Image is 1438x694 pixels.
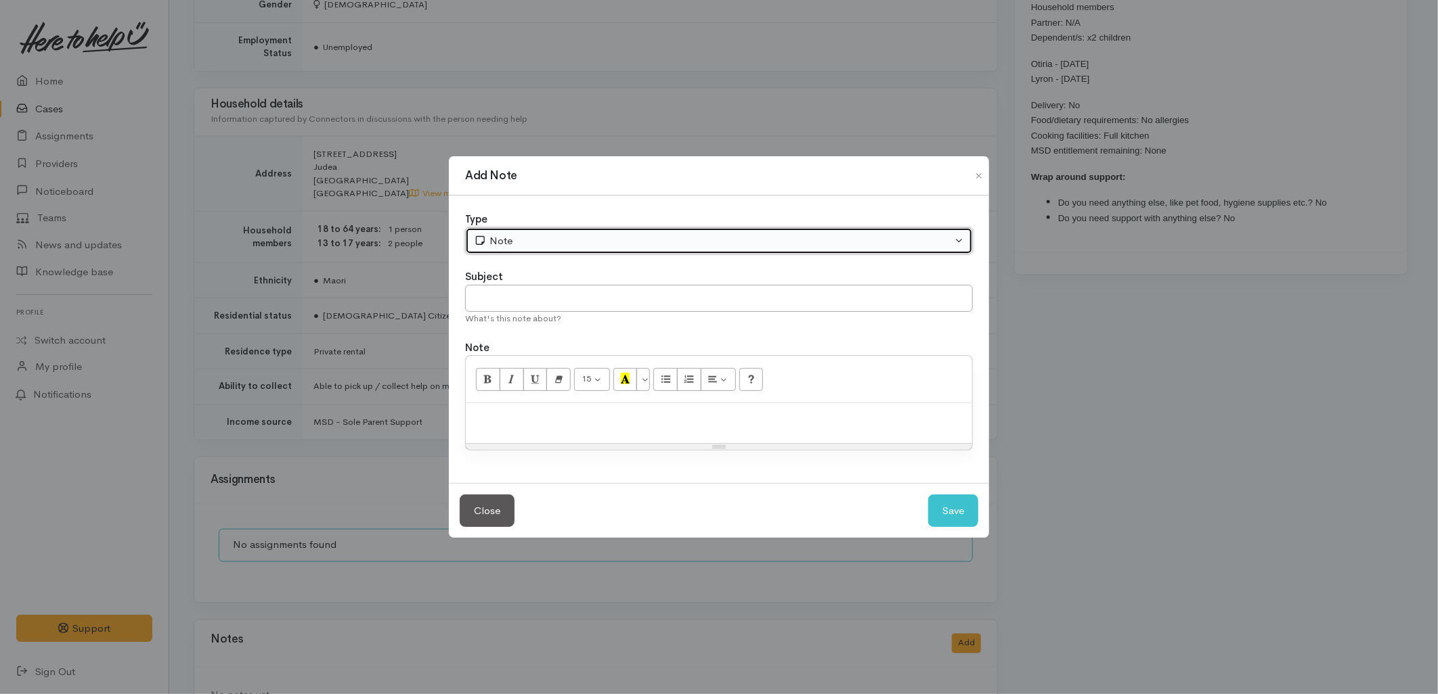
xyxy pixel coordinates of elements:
[474,233,952,249] div: Note
[460,494,515,528] button: Close
[613,368,638,391] button: Recent Color
[968,168,990,184] button: Close
[928,494,978,528] button: Save
[465,212,487,227] label: Type
[465,167,517,185] h1: Add Note
[465,269,503,285] label: Subject
[582,373,592,384] span: 15
[574,368,610,391] button: Font Size
[466,444,972,450] div: Resize
[465,340,489,356] label: Note
[476,368,500,391] button: Bold (CTRL+B)
[636,368,650,391] button: More Color
[546,368,571,391] button: Remove Font Style (CTRL+\)
[465,312,973,325] div: What's this note about?
[523,368,548,391] button: Underline (CTRL+U)
[701,368,736,391] button: Paragraph
[739,368,764,391] button: Help
[653,368,678,391] button: Unordered list (CTRL+SHIFT+NUM7)
[677,368,701,391] button: Ordered list (CTRL+SHIFT+NUM8)
[465,227,973,255] button: Note
[500,368,524,391] button: Italic (CTRL+I)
